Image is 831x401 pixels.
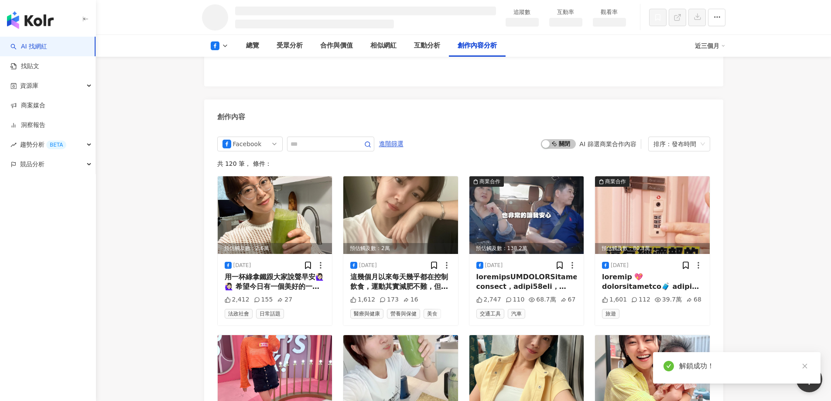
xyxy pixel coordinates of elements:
[686,295,701,304] div: 68
[529,295,556,304] div: 68.7萬
[605,177,626,186] div: 商業合作
[508,309,525,319] span: 汽車
[602,272,703,292] div: loremip 💖 dolorsitametco🧳 adipisc 💖 elitsedd🧜‍♀️ eiusm://temporincidi.utl.et/dolore/magna aliqu，e...
[611,262,629,269] div: [DATE]
[256,309,284,319] span: 日常話題
[631,295,650,304] div: 112
[595,176,710,254] img: post-image
[359,262,377,269] div: [DATE]
[343,176,458,254] div: post-image預估觸及數：2萬
[225,295,250,304] div: 2,412
[380,295,399,304] div: 173
[225,272,325,292] div: 用一杯綠拿鐵跟大家說聲早安🙋🏻‍♀️🙋🏻‍♀️ 希望今日有一個美好的一天🥰🥰 接下來這三天會很幸福很快樂很平安🥳🥳 家人們出發😘😘 #風雨不要太大 #上帝保守一切
[46,141,66,149] div: BETA
[561,295,576,304] div: 67
[695,39,725,53] div: 近三個月
[320,41,353,51] div: 合作與價值
[379,137,404,151] button: 進階篩選
[506,8,539,17] div: 追蹤數
[476,309,504,319] span: 交通工具
[802,363,808,369] span: close
[549,8,582,17] div: 互動率
[20,154,44,174] span: 競品分析
[506,295,525,304] div: 110
[233,137,261,151] div: Facebook
[10,101,45,110] a: 商案媒合
[350,272,451,292] div: 這幾個月以來每天幾乎都在控制飲食，運動其實減肥不難，但⋯維持真的才是最難的‼️這是我最大的感受～🤪🤪 #在減肥的人你們也有這樣的感覺嗎？！ #真的不知道可以維持多久😮‍💨😮‍💨
[602,295,627,304] div: 1,601
[653,137,697,151] div: 排序：發布時間
[595,176,710,254] div: post-image商業合作預估觸及數：80.3萬
[387,309,420,319] span: 營養與保健
[343,243,458,254] div: 預估觸及數：2萬
[476,272,577,292] div: loremipsUMDOLORSitame！ consect，adipi58eli， seddoeiusmodtempo INCIDIDUntu！ LA63 ，etdol，magnaaliqua...
[254,295,273,304] div: 155
[246,41,259,51] div: 總覽
[233,262,251,269] div: [DATE]
[593,8,626,17] div: 觀看率
[350,295,375,304] div: 1,612
[225,309,253,319] span: 法政社會
[469,243,584,254] div: 預估觸及數：138.2萬
[350,309,383,319] span: 醫療與健康
[663,361,674,371] span: check-circle
[403,295,418,304] div: 16
[679,361,810,371] div: 解鎖成功！
[458,41,497,51] div: 創作內容分析
[424,309,441,319] span: 美食
[20,135,66,154] span: 趨勢分析
[469,176,584,254] img: post-image
[655,295,682,304] div: 39.7萬
[218,243,332,254] div: 預估觸及數：2.6萬
[20,76,38,96] span: 資源庫
[10,142,17,148] span: rise
[479,177,500,186] div: 商業合作
[476,295,501,304] div: 2,747
[217,160,710,167] div: 共 120 筆 ， 條件：
[218,176,332,254] div: post-image預估觸及數：2.6萬
[218,176,332,254] img: post-image
[602,309,619,319] span: 旅遊
[485,262,503,269] div: [DATE]
[595,243,710,254] div: 預估觸及數：80.3萬
[277,295,292,304] div: 27
[10,121,45,130] a: 洞察報告
[7,11,54,29] img: logo
[10,42,47,51] a: searchAI 找網紅
[10,62,39,71] a: 找貼文
[343,176,458,254] img: post-image
[469,176,584,254] div: post-image商業合作預估觸及數：138.2萬
[217,112,245,122] div: 創作內容
[579,141,636,147] div: AI 篩選商業合作內容
[414,41,440,51] div: 互動分析
[370,41,397,51] div: 相似網紅
[277,41,303,51] div: 受眾分析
